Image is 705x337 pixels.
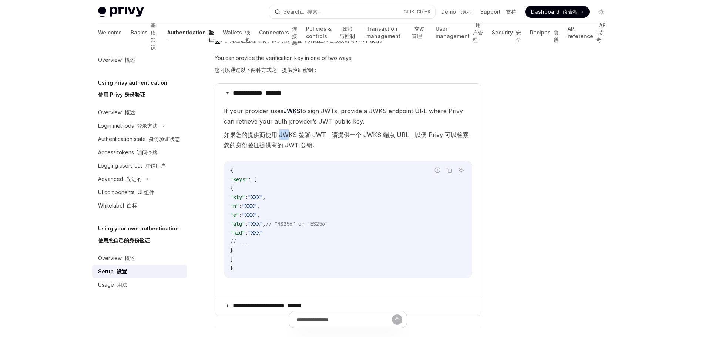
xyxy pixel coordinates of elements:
span: } [230,265,233,272]
h5: Using Privy authentication [98,78,167,102]
a: Access tokens 访问令牌 [92,146,187,159]
span: "XXX" [242,203,257,209]
a: API reference API 参考 [568,24,607,41]
span: "alg" [230,220,245,227]
div: Setup [98,267,127,276]
a: Policies & controls 政策与控制 [306,24,357,41]
span: Ctrl K [403,9,431,15]
span: // ... [230,238,248,245]
a: Usage 用法 [92,278,187,291]
font: 安全 [516,29,521,43]
span: : [245,220,248,227]
span: } [230,247,233,254]
font: 交易管理 [412,26,425,39]
font: 使用 Privy 身份验证 [98,91,145,98]
a: Support 支持 [480,8,516,16]
span: : [245,229,248,236]
font: 演示 [461,9,471,15]
div: Authentication state [98,135,180,144]
a: Logging users out 注销用户 [92,159,187,172]
span: "XXX" [248,220,263,227]
a: Dashboard 仪表板 [525,6,590,18]
span: : [239,203,242,209]
span: , [263,194,266,200]
span: { [230,167,233,174]
a: User management 用户管理 [436,24,483,41]
a: Whitelabel 白标 [92,199,187,212]
span: "kid" [230,229,245,236]
div: Access tokens [98,148,158,157]
div: Overview [98,108,135,117]
div: Whitelabel [98,201,137,210]
span: "keys" [230,176,248,183]
a: Overview 概述 [92,106,187,119]
span: : [ [248,176,257,183]
button: Report incorrect code [433,165,442,175]
span: , [257,212,260,218]
font: 如果您的提供商使用 JWKS 签署 JWT，请提供一个 JWKS 端点 URL，以便 Privy 可以检索您的身份验证提供商的 JWT 公钥。 [224,131,469,149]
a: Transaction management 交易管理 [366,24,426,41]
font: 使用您自己的身份验证 [98,237,150,243]
a: Overview 概述 [92,53,187,67]
font: 概述 [125,255,135,261]
a: Wallets 钱包 [223,24,250,41]
details: **** **** *** **** **If your provider usesJWKSto sign JWTs, provide a JWKS endpoint URL where Pri... [215,84,481,296]
button: Ask AI [456,165,466,175]
a: Welcome [98,24,122,41]
span: "kty" [230,194,245,200]
span: "e" [230,212,239,218]
a: Security 安全 [492,24,521,41]
span: { [230,185,233,192]
a: Connectors 连接器 [259,24,297,41]
font: 注销用户 [145,162,166,169]
font: 概述 [125,57,135,63]
span: Dashboard [531,8,578,16]
img: light logo [98,7,144,17]
span: "XXX" [248,194,263,200]
span: , [257,203,260,209]
button: Search... 搜索...CtrlK Ctrl+K [269,5,435,18]
a: Authentication 验证 [167,24,214,41]
span: "XXX" [248,229,263,236]
font: 食谱 [554,29,559,43]
button: Copy the contents from the code block [444,165,454,175]
div: Login methods [98,121,158,130]
span: If your provider uses to sign JWTs, provide a JWKS endpoint URL where Privy can retrieve your aut... [224,106,472,153]
a: Basics 基础知识 [131,24,159,41]
font: 您可以通过以下两种方式之一提供验证密钥： [215,67,318,73]
font: 用法 [117,282,127,288]
a: Overview 概述 [92,252,187,265]
a: Setup 设置 [92,265,187,278]
font: 钱包 [245,29,250,43]
font: API 参考 [596,22,606,43]
a: JWKS [283,107,301,115]
span: ] [230,256,233,263]
font: 用户管理 [473,22,483,43]
div: UI components [98,188,154,197]
span: You can provide the verification key in one of two ways: [215,54,481,77]
span: , [263,220,266,227]
font: 概述 [125,109,135,115]
div: Usage [98,280,127,289]
span: : [245,194,248,200]
font: UI 组件 [138,189,154,195]
button: Toggle dark mode [595,6,607,18]
a: Authentication state 身份验证状态 [92,132,187,146]
a: Demo 演示 [441,8,471,16]
span: "n" [230,203,239,209]
a: UI components UI 组件 [92,186,187,199]
font: Ctrl+K [417,9,431,14]
span: : [239,212,242,218]
font: 白标 [127,202,137,209]
button: Send message [392,314,402,325]
font: 政策与控制 [339,26,355,39]
div: Overview [98,254,135,263]
font: 支持 [506,9,516,15]
div: Search... [283,7,321,16]
h5: Using your own authentication [98,224,179,248]
a: Recipes 食谱 [530,24,559,41]
div: Overview [98,55,135,64]
font: 验证 [209,29,214,43]
span: // "RS256" or "ES256" [266,220,328,227]
span: "XXX" [242,212,257,218]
